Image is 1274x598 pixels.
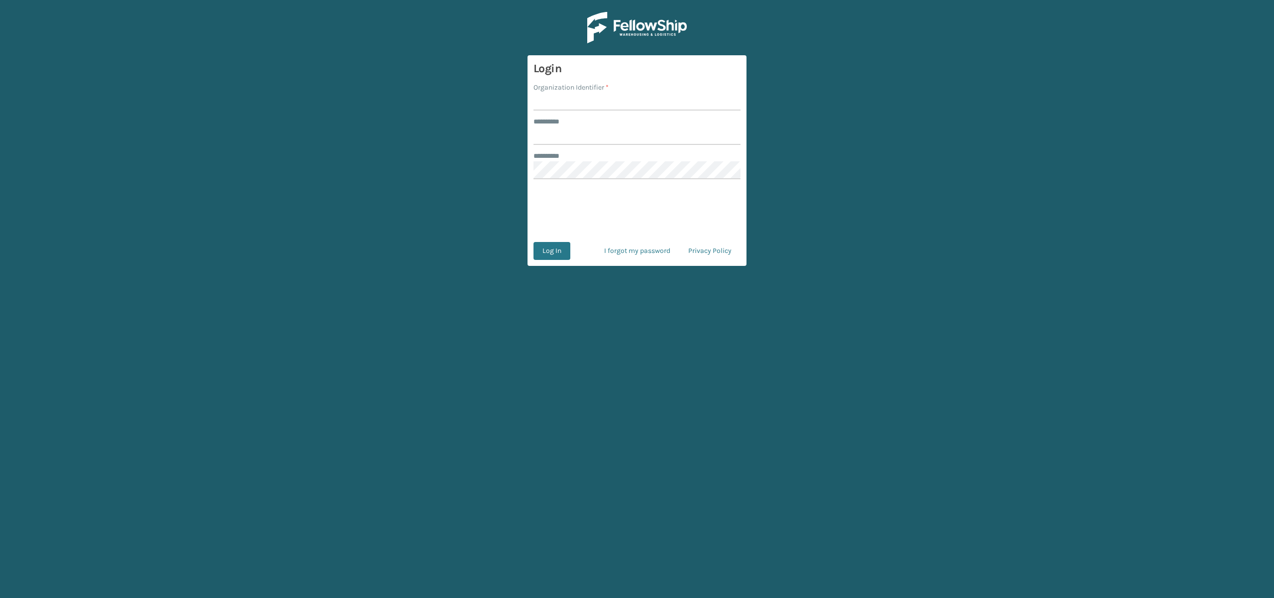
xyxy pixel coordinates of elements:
button: Log In [533,242,570,260]
a: Privacy Policy [679,242,741,260]
h3: Login [533,61,741,76]
img: Logo [587,12,687,43]
iframe: reCAPTCHA [561,191,713,230]
a: I forgot my password [595,242,679,260]
label: Organization Identifier [533,82,609,93]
